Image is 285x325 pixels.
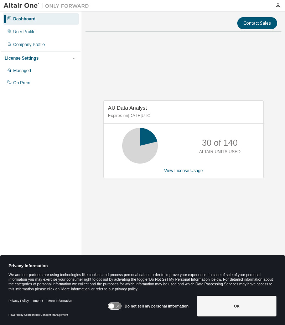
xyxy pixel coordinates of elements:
[4,2,93,9] img: Altair One
[202,137,238,149] p: 30 of 140
[199,149,240,155] p: ALTAIR UNITS USED
[5,55,38,61] div: License Settings
[108,113,257,119] p: Expires on [DATE] UTC
[13,16,36,22] div: Dashboard
[13,42,45,47] div: Company Profile
[164,168,203,173] a: View License Usage
[13,80,30,86] div: On Prem
[13,68,31,74] div: Managed
[237,17,277,29] button: Contact Sales
[108,105,147,111] span: AU Data Analyst
[13,29,36,35] div: User Profile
